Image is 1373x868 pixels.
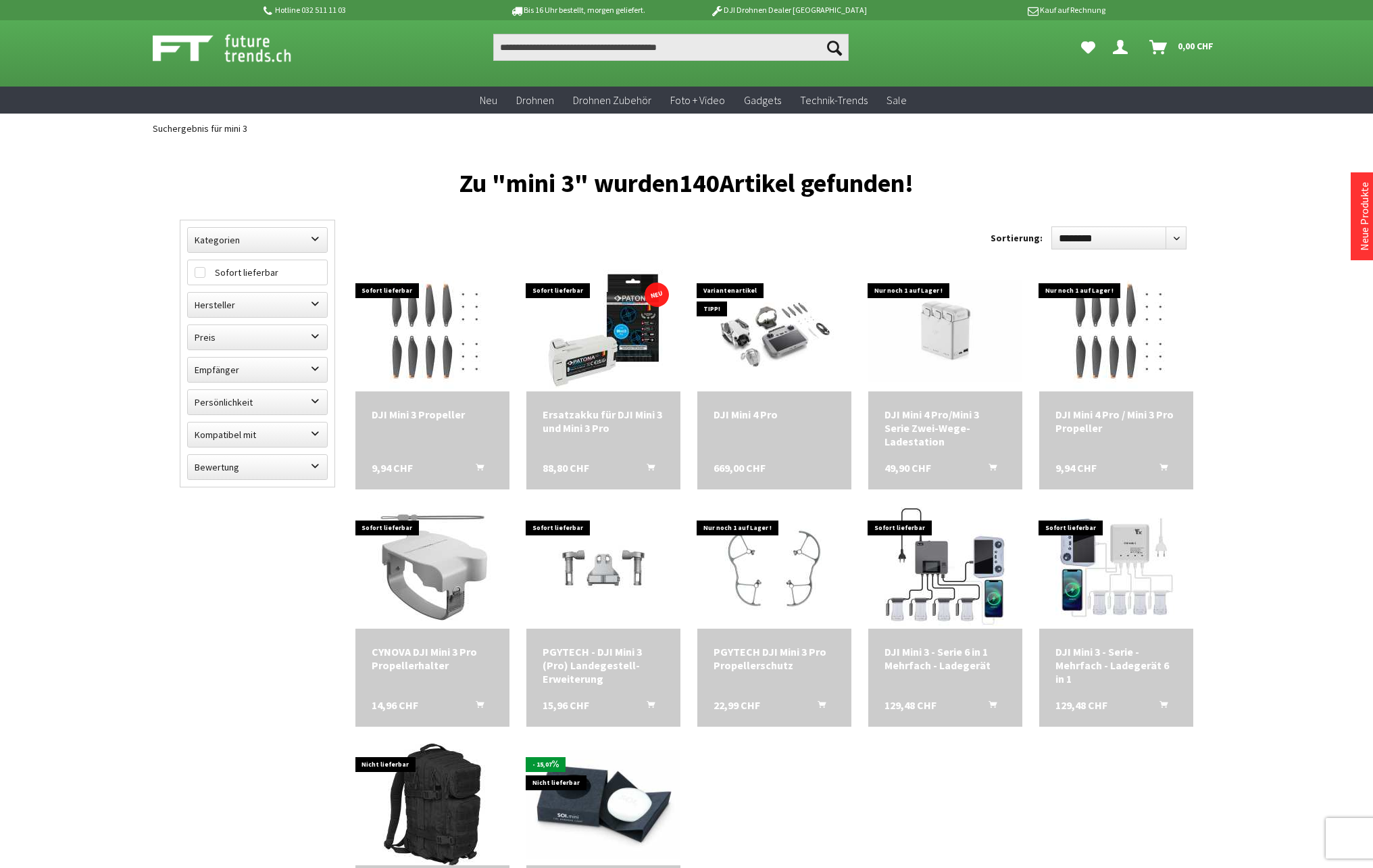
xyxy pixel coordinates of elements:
[180,174,1193,193] h1: Zu "mini 3" wurden Artikel gefunden!
[188,293,327,317] label: Hersteller
[884,461,931,475] span: 49,90 CHF
[714,698,760,712] span: 22,99 CHF
[459,698,492,716] button: In den Warenkorb
[1055,698,1107,712] span: 129,48 CHF
[372,507,493,629] img: CYNOVA DJI Mini 3 Pro Propellerhalter
[1107,34,1139,61] a: Dein Konto
[744,93,781,107] span: Gadgets
[470,87,507,114] a: Neu
[1055,645,1177,685] a: DJI Mini 3 - Serie - Mehrfach - Ladegerät 6 in 1 129,48 CHF In den Warenkorb
[868,280,1022,383] img: DJI Mini 4 Pro/Mini 3 Serie Zwei-Wege-Ladestation
[800,93,868,107] span: Technik-Trends
[372,408,493,421] a: DJI Mini 3 Propeller 9,94 CHF In den Warenkorb
[714,645,835,672] div: PGYTECH DJI Mini 3 Pro Propellerschutz
[480,93,497,107] span: Neu
[791,87,877,114] a: Technik-Trends
[714,408,835,421] div: DJI Mini 4 Pro
[372,744,493,865] img: TOMCase Rucksack S, DJI Mini 3 Pro "Ready To Fly"
[884,507,1006,629] img: DJI Mini 3 - Serie 6 in 1 Mehrfach - Ladegerät
[1055,408,1177,435] a: DJI Mini 4 Pro / Mini 3 Pro Propeller 9,94 CHF In den Warenkorb
[261,2,472,18] p: Hotline 032 511 11 03
[972,698,1005,716] button: In den Warenkorb
[543,645,664,685] a: PGYTECH - DJI Mini 3 (Pro) Landegestell-Erweiterung 15,96 CHF In den Warenkorb
[1143,461,1176,479] button: In den Warenkorb
[661,87,734,114] a: Foto + Video
[188,260,327,285] label: Sofort lieferbar
[801,698,834,716] button: In den Warenkorb
[1055,408,1177,435] div: DJI Mini 4 Pro / Mini 3 Pro Propeller
[679,167,720,199] span: 140
[1143,698,1176,716] button: In den Warenkorb
[493,34,849,61] input: Produkt, Marke, Kategorie, EAN, Artikelnummer…
[188,455,327,479] label: Bewertung
[188,228,327,252] label: Kategorien
[372,645,493,672] a: CYNOVA DJI Mini 3 Pro Propellerhalter 14,96 CHF In den Warenkorb
[630,461,663,479] button: In den Warenkorb
[884,408,1006,448] div: DJI Mini 4 Pro/Mini 3 Serie Zwei-Wege-Ladestation
[991,227,1043,249] label: Sortierung:
[153,31,321,65] img: Shop Futuretrends - zur Startseite wechseln
[1178,35,1214,57] span: 0,00 CHF
[699,270,851,391] img: DJI Mini 4 Pro
[543,408,664,435] a: Ersatzakku für DJI Mini 3 und Mini 3 Pro 88,80 CHF In den Warenkorb
[188,358,327,382] label: Empfänger
[683,2,894,18] p: DJI Drohnen Dealer [GEOGRAPHIC_DATA]
[507,87,564,114] a: Drohnen
[543,408,664,435] div: Ersatzakku für DJI Mini 3 und Mini 3 Pro
[1074,34,1102,61] a: Meine Favoriten
[894,2,1105,18] p: Kauf auf Rechnung
[188,390,327,414] label: Persönlichkeit
[372,408,493,421] div: DJI Mini 3 Propeller
[714,461,766,475] span: 669,00 CHF
[820,34,849,61] button: Suchen
[564,87,661,114] a: Drohnen Zubehör
[714,645,835,672] a: PGYTECH DJI Mini 3 Pro Propellerschutz 22,99 CHF In den Warenkorb
[670,93,725,107] span: Foto + Video
[543,645,664,685] div: PGYTECH - DJI Mini 3 (Pro) Landegestell-Erweiterung
[714,408,835,421] a: DJI Mini 4 Pro 669,00 CHF
[1144,34,1220,61] a: Warenkorb
[972,461,1005,479] button: In den Warenkorb
[1055,507,1177,629] img: DJI Mini 3 - Serie - Mehrfach - Ladegerät 6 in 1
[372,698,418,712] span: 14,96 CHF
[543,698,589,712] span: 15,96 CHF
[472,2,682,18] p: Bis 16 Uhr bestellt, morgen geliefert.
[630,698,663,716] button: In den Warenkorb
[543,507,664,629] img: PGYTECH - DJI Mini 3 (Pro) Landegestell-Erweiterung
[877,87,916,114] a: Sale
[573,93,651,107] span: Drohnen Zubehör
[884,645,1006,672] a: DJI Mini 3 - Serie 6 in 1 Mehrfach - Ladegerät 129,48 CHF In den Warenkorb
[887,93,907,107] span: Sale
[714,507,835,629] img: PGYTECH DJI Mini 3 Pro Propellerschutz
[459,461,492,479] button: In den Warenkorb
[372,461,413,475] span: 9,94 CHF
[188,423,327,447] label: Kompatibel mit
[516,93,554,107] span: Drohnen
[884,408,1006,448] a: DJI Mini 4 Pro/Mini 3 Serie Zwei-Wege-Ladestation 49,90 CHF In den Warenkorb
[372,645,493,672] div: CYNOVA DJI Mini 3 Pro Propellerhalter
[188,325,327,349] label: Preis
[543,461,589,475] span: 88,80 CHF
[1041,270,1193,391] img: DJI Mini 4 Pro / Mini 3 Pro Propeller
[357,270,509,391] img: DJI Mini 3 Propeller
[1357,182,1371,251] a: Neue Produkte
[1055,461,1097,475] span: 9,94 CHF
[884,698,937,712] span: 129,48 CHF
[153,122,247,135] span: Suchergebnis für mini 3
[1055,645,1177,685] div: DJI Mini 3 - Serie - Mehrfach - Ladegerät 6 in 1
[734,87,791,114] a: Gadgets
[884,645,1006,672] div: DJI Mini 3 - Serie 6 in 1 Mehrfach - Ladegerät
[544,270,664,391] img: Ersatzakku für DJI Mini 3 und Mini 3 Pro
[526,750,680,859] img: SOI mini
